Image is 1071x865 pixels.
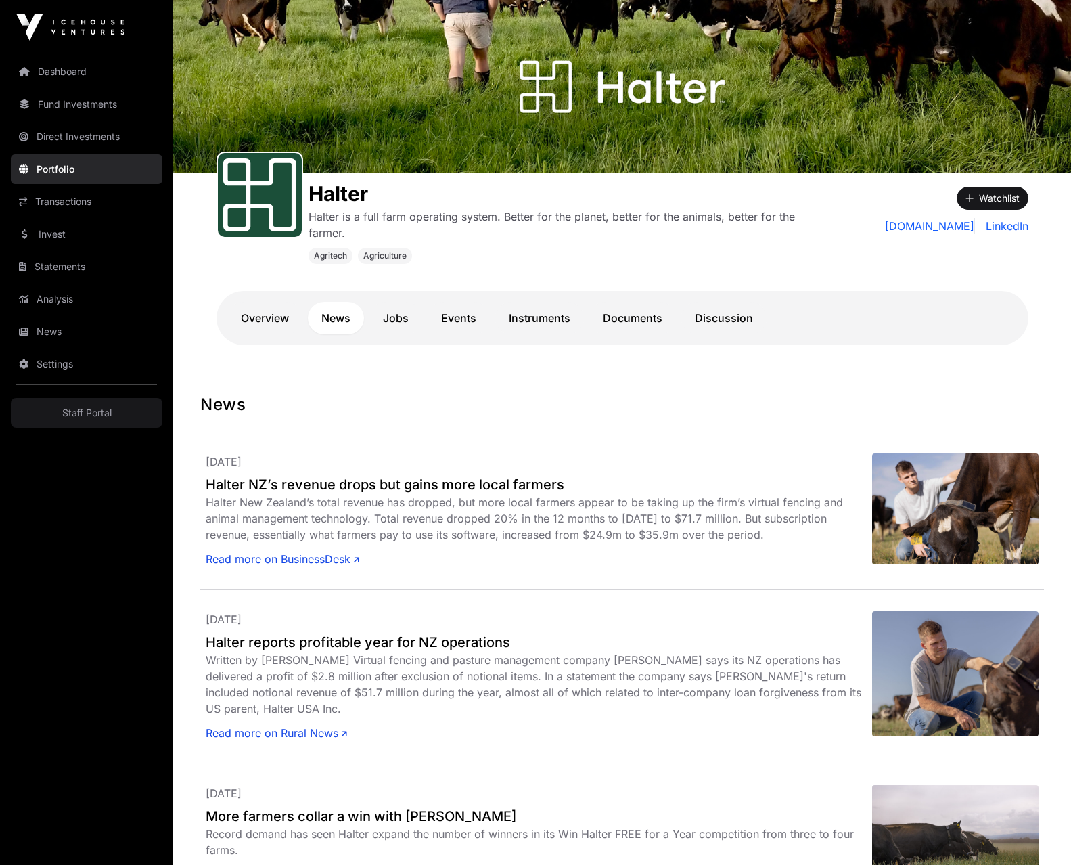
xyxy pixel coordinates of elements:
h1: News [200,394,1044,416]
div: Record demand has seen Halter expand the number of winners in its Win Halter FREE for a Year comp... [206,826,872,858]
a: Fund Investments [11,89,162,119]
a: Invest [11,219,162,249]
a: Read more on Rural News [206,725,347,741]
a: Halter NZ’s revenue drops but gains more local farmers [206,475,872,494]
p: [DATE] [206,785,872,801]
a: Staff Portal [11,398,162,428]
a: More farmers collar a win with [PERSON_NAME] [206,807,872,826]
a: Halter reports profitable year for NZ operations [206,633,872,652]
a: Direct Investments [11,122,162,152]
h1: Halter [309,181,825,206]
a: Read more on BusinessDesk [206,551,359,567]
a: Events [428,302,490,334]
button: Watchlist [957,187,1028,210]
span: Agritech [314,250,347,261]
img: A-060922SPLHALTER01-7.jpg [872,453,1039,564]
a: Documents [589,302,676,334]
a: Portfolio [11,154,162,184]
a: Jobs [369,302,422,334]
a: Dashboard [11,57,162,87]
p: Halter is a full farm operating system. Better for the planet, better for the animals, better for... [309,208,825,241]
img: Icehouse Ventures Logo [16,14,124,41]
img: 254ef5d7a7b6400ce51fef42e7abfe31_XL.jpg [872,611,1039,736]
a: Discussion [681,302,767,334]
p: [DATE] [206,453,872,470]
a: Instruments [495,302,584,334]
a: Statements [11,252,162,282]
a: LinkedIn [980,218,1028,234]
a: Settings [11,349,162,379]
iframe: Chat Widget [1003,800,1071,865]
div: Halter New Zealand’s total revenue has dropped, but more local farmers appear to be taking up the... [206,494,872,543]
img: Halter-Favicon.svg [223,158,296,231]
a: News [11,317,162,347]
a: [DOMAIN_NAME] [885,218,975,234]
a: Analysis [11,284,162,314]
a: Overview [227,302,302,334]
a: Transactions [11,187,162,217]
a: News [308,302,364,334]
div: Written by [PERSON_NAME] Virtual fencing and pasture management company [PERSON_NAME] says its NZ... [206,652,872,717]
nav: Tabs [227,302,1018,334]
p: [DATE] [206,611,872,627]
span: Agriculture [363,250,407,261]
